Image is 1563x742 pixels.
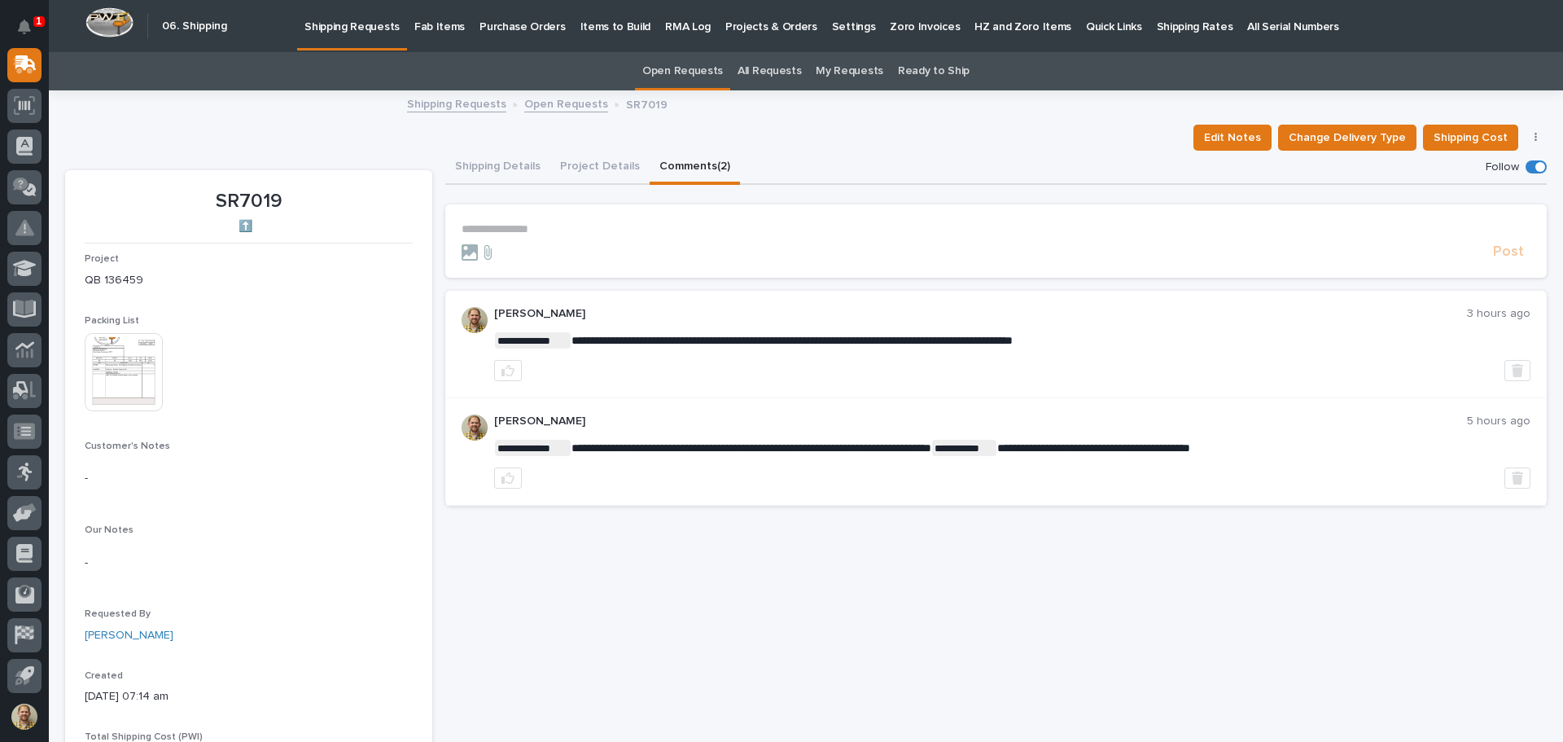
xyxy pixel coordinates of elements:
p: [PERSON_NAME] [494,415,1467,428]
a: All Requests [738,52,801,90]
h2: 06. Shipping [162,20,227,33]
img: jS5EujRgaRtkHrkIyfCg [462,307,488,333]
span: Packing List [85,316,139,326]
a: Open Requests [524,94,608,112]
button: Comments (2) [650,151,740,185]
span: Total Shipping Cost (PWI) [85,732,203,742]
button: Change Delivery Type [1278,125,1416,151]
button: like this post [494,360,522,381]
button: users-avatar [7,700,42,734]
span: Post [1493,243,1524,261]
button: Delete post [1504,360,1530,381]
p: - [85,470,413,487]
button: Edit Notes [1193,125,1272,151]
span: Our Notes [85,525,134,535]
a: Shipping Requests [407,94,506,112]
p: QB 136459 [85,272,413,289]
span: Created [85,671,123,681]
img: Workspace Logo [85,7,134,37]
span: Requested By [85,609,151,619]
button: like this post [494,468,522,489]
button: Post [1486,243,1530,261]
p: 3 hours ago [1467,307,1530,321]
p: [DATE] 07:14 am [85,688,413,705]
button: Shipping Cost [1423,125,1518,151]
p: [PERSON_NAME] [494,307,1467,321]
p: 5 hours ago [1467,415,1530,428]
a: [PERSON_NAME] [85,627,173,644]
span: Customer's Notes [85,441,170,451]
button: Shipping Details [445,151,550,185]
a: Ready to Ship [898,52,970,90]
a: Open Requests [642,52,723,90]
div: Notifications1 [20,20,42,46]
p: - [85,555,413,572]
span: Shipping Cost [1434,128,1508,147]
span: Edit Notes [1204,128,1261,147]
button: Notifications [7,10,42,44]
button: Delete post [1504,468,1530,489]
span: Change Delivery Type [1289,128,1406,147]
p: Follow [1486,160,1519,174]
p: ⬆️ [85,220,406,234]
button: Project Details [550,151,650,185]
a: My Requests [816,52,883,90]
span: Project [85,254,119,264]
p: SR7019 [85,190,413,213]
p: SR7019 [626,94,668,112]
p: 1 [36,15,42,27]
img: jS5EujRgaRtkHrkIyfCg [462,415,488,441]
